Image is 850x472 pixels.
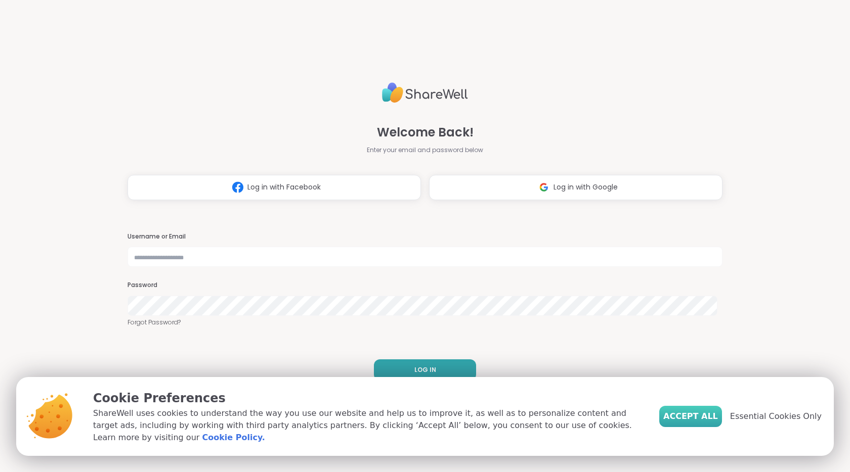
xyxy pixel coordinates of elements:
[377,123,474,141] span: Welcome Back!
[429,175,722,200] button: Log in with Google
[127,318,722,327] a: Forgot Password?
[414,365,436,374] span: LOG IN
[127,232,722,241] h3: Username or Email
[663,410,718,422] span: Accept All
[374,359,476,381] button: LOG IN
[127,281,722,290] h3: Password
[659,406,722,427] button: Accept All
[93,407,643,444] p: ShareWell uses cookies to understand the way you use our website and help us to improve it, as we...
[554,182,618,193] span: Log in with Google
[534,178,554,197] img: ShareWell Logomark
[382,78,468,107] img: ShareWell Logo
[367,146,483,155] span: Enter your email and password below
[202,432,265,444] a: Cookie Policy.
[228,178,247,197] img: ShareWell Logomark
[730,410,822,422] span: Essential Cookies Only
[127,175,421,200] button: Log in with Facebook
[247,182,321,193] span: Log in with Facebook
[93,389,643,407] p: Cookie Preferences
